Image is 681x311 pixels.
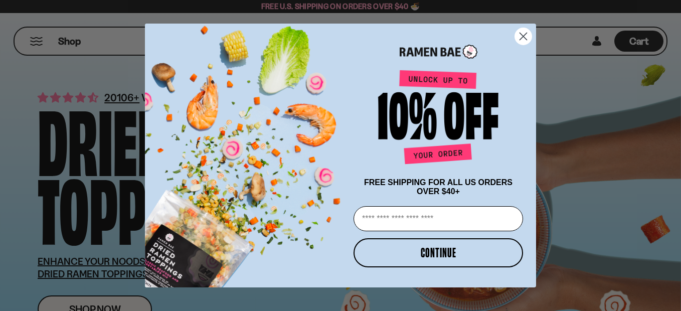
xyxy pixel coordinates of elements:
span: FREE SHIPPING FOR ALL US ORDERS OVER $40+ [364,178,513,196]
img: ce7035ce-2e49-461c-ae4b-8ade7372f32c.png [145,15,350,287]
img: Ramen Bae Logo [400,44,477,60]
button: Close dialog [515,28,532,45]
img: Unlock up to 10% off [376,70,501,168]
button: CONTINUE [354,238,523,267]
